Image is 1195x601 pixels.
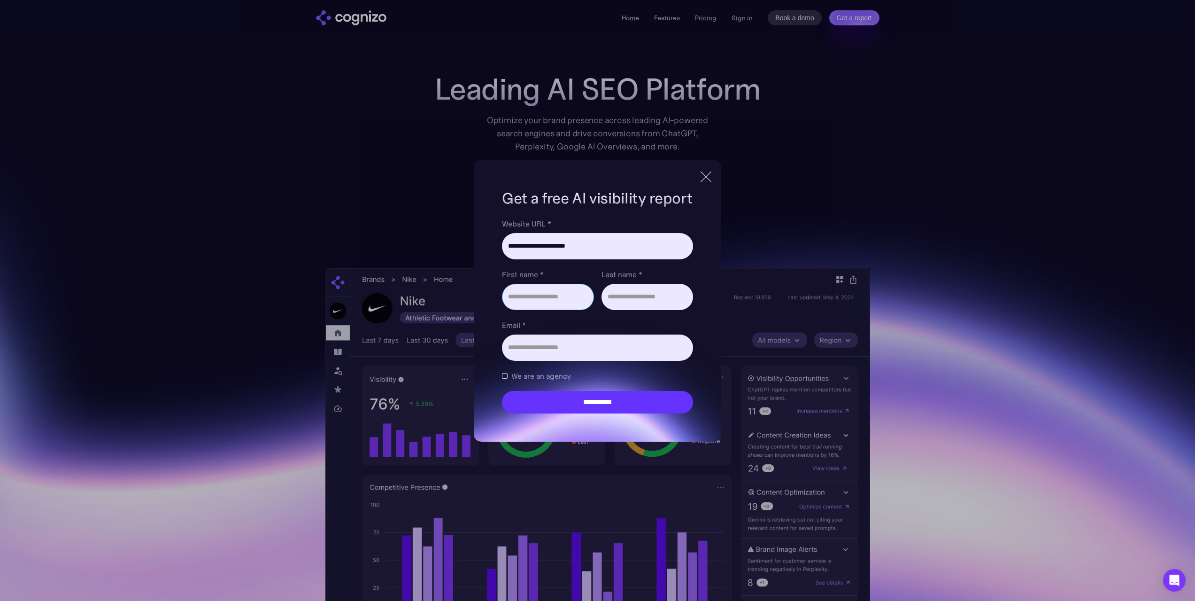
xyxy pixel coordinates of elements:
[1163,569,1186,592] div: Open Intercom Messenger
[511,370,571,382] span: We are an agency
[502,218,693,229] label: Website URL *
[601,269,693,280] label: Last name *
[502,320,693,331] label: Email *
[502,218,693,414] form: Brand Report Form
[502,269,594,280] label: First name *
[502,188,693,209] h1: Get a free AI visibility report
